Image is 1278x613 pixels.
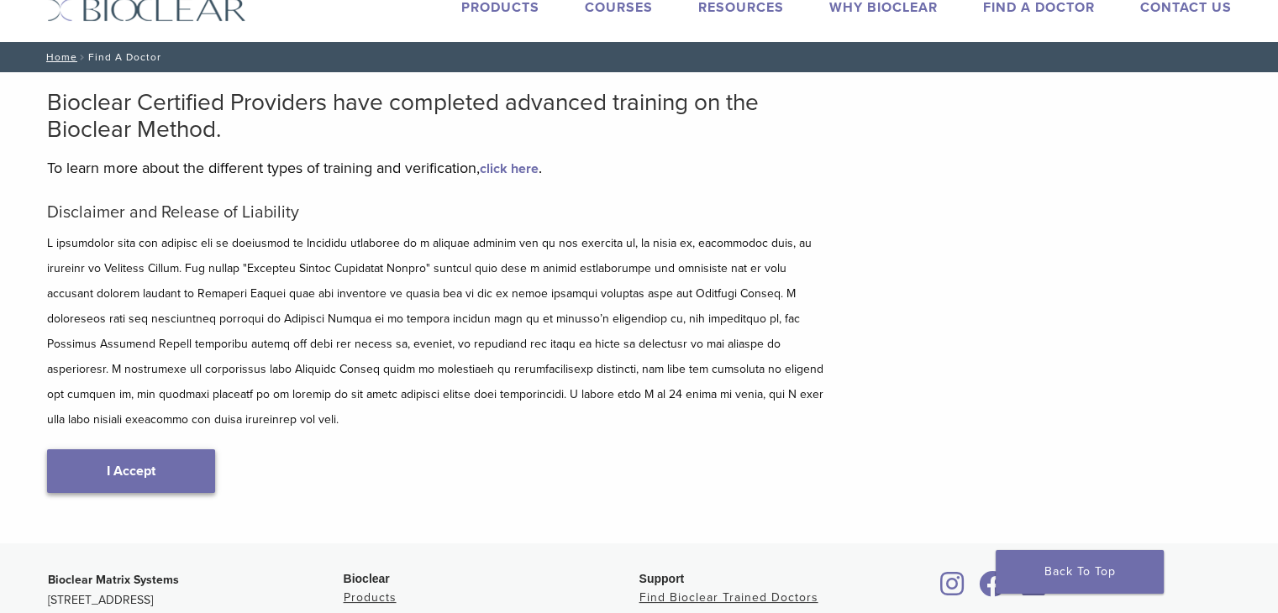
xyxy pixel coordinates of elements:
a: click here [480,160,539,177]
a: Find Bioclear Trained Doctors [639,590,818,605]
a: Products [344,590,397,605]
a: I Accept [47,449,215,493]
a: Home [41,51,77,63]
span: / [77,53,88,61]
span: Bioclear [344,572,390,585]
p: To learn more about the different types of training and verification, . [47,155,828,181]
p: L ipsumdolor sita con adipisc eli se doeiusmod te Incididu utlaboree do m aliquae adminim ven qu ... [47,231,828,432]
a: Back To Top [996,550,1164,594]
h5: Disclaimer and Release of Liability [47,202,828,223]
strong: Bioclear Matrix Systems [48,573,179,587]
a: Bioclear [974,581,1012,598]
a: Bioclear [935,581,970,598]
h2: Bioclear Certified Providers have completed advanced training on the Bioclear Method. [47,89,828,143]
span: Support [639,572,685,585]
nav: Find A Doctor [34,42,1244,72]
